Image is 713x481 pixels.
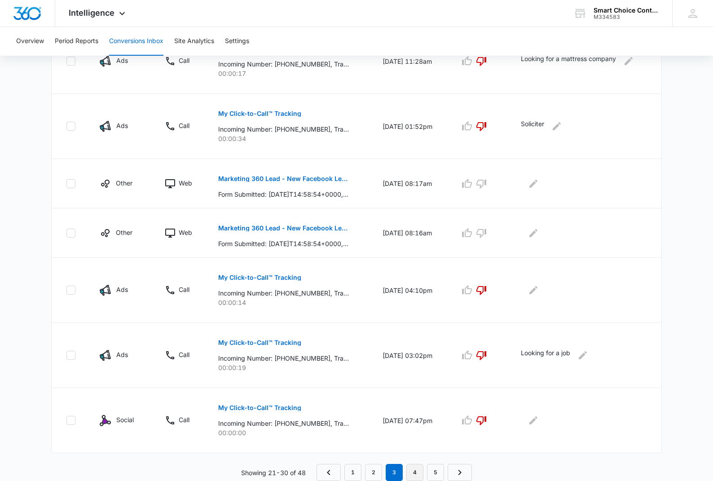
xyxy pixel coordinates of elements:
p: Looking for a mattress company [521,54,616,68]
p: Ads [116,350,128,359]
td: [DATE] 08:16am [372,208,449,258]
button: Overview [16,27,44,56]
em: 3 [386,464,403,481]
p: Web [179,228,192,237]
p: Form Submitted: [DATE]T14:58:54+0000, Name: test lead: dummy data for full_name, Email: [EMAIL_AD... [218,190,349,199]
div: account id [594,14,659,20]
p: Call [179,350,189,359]
p: Incoming Number: [PHONE_NUMBER], Tracking Number: [PHONE_NUMBER], Ring To: [PHONE_NUMBER], Caller... [218,419,349,428]
a: Page 4 [406,464,423,481]
button: My Click-to-Call™ Tracking [218,332,301,353]
p: 00:00:17 [218,69,361,78]
button: Edit Comments [526,177,541,191]
p: Ads [116,56,128,65]
p: Form Submitted: [DATE]T14:58:54+0000, Name: test lead: dummy data for full_name, Email: [EMAIL_AD... [218,239,349,248]
button: Period Reports [55,27,98,56]
p: 00:00:19 [218,363,361,372]
p: 00:00:00 [218,428,361,437]
button: Settings [225,27,249,56]
button: Edit Comments [526,226,541,240]
td: [DATE] 03:02pm [372,323,449,388]
button: Site Analytics [174,27,214,56]
p: Incoming Number: [PHONE_NUMBER], Tracking Number: [PHONE_NUMBER], Ring To: [PHONE_NUMBER], Caller... [218,353,349,363]
button: My Click-to-Call™ Tracking [218,103,301,124]
p: Call [179,415,189,424]
button: Conversions Inbox [109,27,163,56]
div: account name [594,7,659,14]
button: Edit Comments [526,413,541,428]
p: Other [116,178,132,188]
p: My Click-to-Call™ Tracking [218,405,301,411]
a: Previous Page [317,464,341,481]
p: My Click-to-Call™ Tracking [218,340,301,346]
p: Other [116,228,132,237]
p: Call [179,56,189,65]
button: My Click-to-Call™ Tracking [218,397,301,419]
button: Edit Comments [550,119,564,133]
p: Soliciter [521,119,544,133]
p: Showing 21-30 of 48 [241,468,306,477]
td: [DATE] 11:28am [372,29,449,94]
td: [DATE] 04:10pm [372,258,449,323]
a: Page 5 [427,464,444,481]
p: Web [179,178,192,188]
button: Marketing 360 Lead - New Facebook Lead Submission [218,168,349,190]
nav: Pagination [317,464,472,481]
button: Edit Comments [576,348,590,362]
p: Incoming Number: [PHONE_NUMBER], Tracking Number: [PHONE_NUMBER], Ring To: [PHONE_NUMBER], Caller... [218,59,349,69]
p: Looking for a job [521,348,570,362]
a: Page 2 [365,464,382,481]
td: [DATE] 08:17am [372,159,449,208]
p: Ads [116,121,128,130]
p: Social [116,415,134,424]
p: Call [179,285,189,294]
p: Call [179,121,189,130]
p: My Click-to-Call™ Tracking [218,110,301,117]
button: My Click-to-Call™ Tracking [218,267,301,288]
p: 00:00:34 [218,134,361,143]
a: Next Page [448,464,472,481]
button: Edit Comments [621,54,636,68]
p: Marketing 360 Lead - New Facebook Lead Submission [218,225,349,231]
td: [DATE] 01:52pm [372,94,449,159]
p: My Click-to-Call™ Tracking [218,274,301,281]
td: [DATE] 07:47pm [372,388,449,453]
p: Marketing 360 Lead - New Facebook Lead Submission [218,176,349,182]
p: Ads [116,285,128,294]
button: Edit Comments [526,283,541,297]
span: Intelligence [69,8,114,18]
button: Marketing 360 Lead - New Facebook Lead Submission [218,217,349,239]
p: Incoming Number: [PHONE_NUMBER], Tracking Number: [PHONE_NUMBER], Ring To: [PHONE_NUMBER], Caller... [218,288,349,298]
p: 00:00:14 [218,298,361,307]
p: Incoming Number: [PHONE_NUMBER], Tracking Number: [PHONE_NUMBER], Ring To: [PHONE_NUMBER], Caller... [218,124,349,134]
a: Page 1 [344,464,361,481]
